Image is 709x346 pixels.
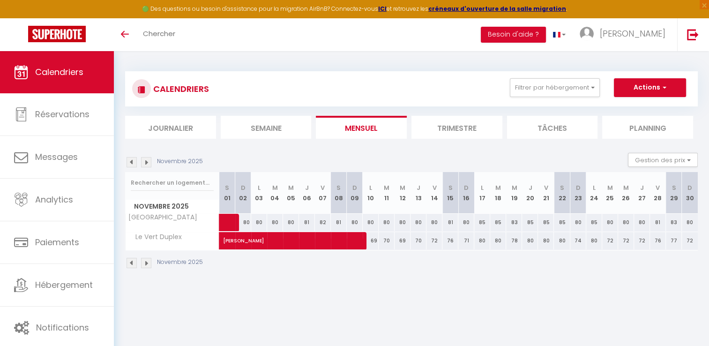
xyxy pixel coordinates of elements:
[336,183,341,192] abbr: S
[352,183,357,192] abbr: D
[219,232,235,250] a: [PERSON_NAME]
[283,214,299,231] div: 80
[666,232,682,249] div: 77
[528,183,532,192] abbr: J
[554,232,570,249] div: 80
[347,172,363,214] th: 09
[225,183,229,192] abbr: S
[687,29,699,40] img: logout
[288,183,294,192] abbr: M
[267,172,283,214] th: 04
[442,232,458,249] div: 76
[538,214,554,231] div: 85
[251,172,267,214] th: 03
[682,214,698,231] div: 80
[131,174,214,191] input: Rechercher un logement...
[395,214,410,231] div: 80
[299,172,315,214] th: 06
[136,18,182,51] a: Chercher
[35,279,93,291] span: Hébergement
[378,5,387,13] a: ICI
[560,183,564,192] abbr: S
[235,172,251,214] th: 02
[395,172,410,214] th: 12
[331,214,347,231] div: 81
[241,183,246,192] abbr: D
[522,214,538,231] div: 85
[481,183,484,192] abbr: L
[607,183,613,192] abbr: M
[442,214,458,231] div: 81
[127,214,197,221] span: [GEOGRAPHIC_DATA]
[687,183,692,192] abbr: D
[442,172,458,214] th: 15
[426,214,442,231] div: 80
[495,183,501,192] abbr: M
[490,232,506,249] div: 80
[623,183,629,192] abbr: M
[634,232,650,249] div: 72
[305,183,309,192] abbr: J
[7,4,36,32] button: Ouvrir le widget de chat LiveChat
[672,183,676,192] abbr: S
[267,214,283,231] div: 80
[157,258,203,267] p: Novembre 2025
[315,214,331,231] div: 82
[223,227,417,245] span: [PERSON_NAME]
[507,116,598,139] li: Tâches
[363,214,379,231] div: 80
[554,214,570,231] div: 85
[417,183,420,192] abbr: J
[618,172,634,214] th: 26
[448,183,453,192] abbr: S
[602,232,618,249] div: 72
[586,172,602,214] th: 24
[618,232,634,249] div: 72
[538,172,554,214] th: 21
[143,29,175,38] span: Chercher
[634,214,650,231] div: 80
[35,194,73,205] span: Analytics
[35,236,79,248] span: Paiements
[363,172,379,214] th: 10
[426,172,442,214] th: 14
[283,172,299,214] th: 05
[369,183,372,192] abbr: L
[602,116,693,139] li: Planning
[554,172,570,214] th: 22
[650,232,666,249] div: 76
[125,116,216,139] li: Journalier
[481,27,546,43] button: Besoin d'aide ?
[474,172,490,214] th: 17
[347,214,363,231] div: 80
[331,172,347,214] th: 08
[602,214,618,231] div: 80
[506,172,522,214] th: 19
[666,172,682,214] th: 29
[258,183,261,192] abbr: L
[600,28,665,39] span: [PERSON_NAME]
[428,5,566,13] a: créneaux d'ouverture de la salle migration
[35,151,78,163] span: Messages
[634,172,650,214] th: 27
[570,232,586,249] div: 74
[522,232,538,249] div: 80
[586,214,602,231] div: 85
[650,214,666,231] div: 81
[151,78,209,99] h3: CALENDRIERS
[490,214,506,231] div: 85
[458,232,474,249] div: 71
[614,78,686,97] button: Actions
[426,232,442,249] div: 72
[682,172,698,214] th: 30
[586,232,602,249] div: 80
[299,214,315,231] div: 81
[474,214,490,231] div: 85
[538,232,554,249] div: 80
[511,183,517,192] abbr: M
[618,214,634,231] div: 80
[458,172,474,214] th: 16
[411,116,502,139] li: Trimestre
[506,232,522,249] div: 78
